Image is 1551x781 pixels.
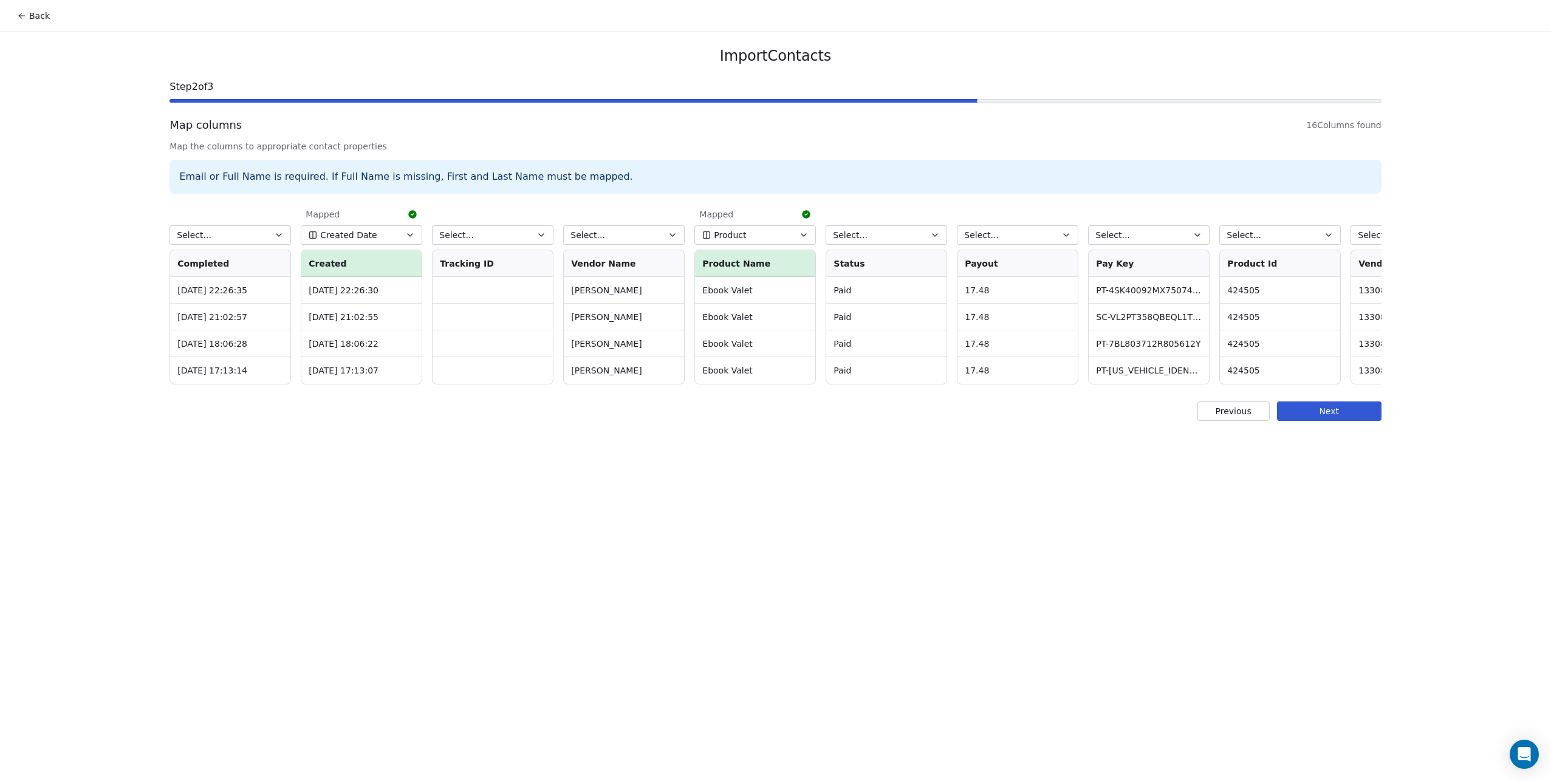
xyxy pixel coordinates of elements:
td: 17.48 [957,330,1078,357]
td: Ebook Valet [695,277,815,304]
td: [PERSON_NAME] [564,330,684,357]
span: 16 Columns found [1306,119,1381,131]
td: 424505 [1220,357,1340,384]
td: 13308 [1351,277,1471,304]
td: [DATE] 17:13:07 [301,357,422,384]
td: PT-[US_VEHICLE_IDENTIFICATION_NUMBER] [1089,357,1209,384]
td: [PERSON_NAME] [564,277,684,304]
th: Tracking ID [433,250,553,277]
th: Product Id [1220,250,1340,277]
span: Map columns [169,117,242,133]
span: Select... [964,229,999,241]
button: Previous [1197,401,1270,421]
td: SC-VL2PT358QBEQL1T84 [1089,304,1209,330]
span: Select... [177,229,211,241]
span: Step 2 of 3 [169,80,1381,94]
td: [DATE] 22:26:30 [301,277,422,304]
span: Select... [833,229,868,241]
div: Email or Full Name is required. If Full Name is missing, First and Last Name must be mapped. [169,160,1381,194]
span: Select... [439,229,474,241]
td: [DATE] 18:06:22 [301,330,422,357]
button: Next [1277,401,1382,421]
span: Created Date [320,229,377,241]
td: Paid [826,330,947,357]
th: Created [301,250,422,277]
span: Select... [1227,229,1261,241]
td: PT-4SK40092MX750742W [1089,277,1209,304]
span: Select... [1358,229,1392,241]
span: Mapped [306,208,340,220]
th: Pay Key [1089,250,1209,277]
td: PT-7BL803712R805612Y [1089,330,1209,357]
span: Product [714,229,746,241]
span: Map the columns to appropriate contact properties [169,140,1381,152]
td: Paid [826,277,947,304]
td: 424505 [1220,277,1340,304]
td: 17.48 [957,304,1078,330]
td: Paid [826,304,947,330]
td: 13308 [1351,357,1471,384]
span: Import Contacts [720,47,831,65]
th: Completed [170,250,290,277]
td: 13308 [1351,330,1471,357]
td: Ebook Valet [695,330,815,357]
td: 13308 [1351,304,1471,330]
th: Payout [957,250,1078,277]
th: Product Name [695,250,815,277]
td: 424505 [1220,330,1340,357]
td: [DATE] 17:13:14 [170,357,290,384]
td: [DATE] 22:26:35 [170,277,290,304]
td: [DATE] 21:02:57 [170,304,290,330]
td: [DATE] 21:02:55 [301,304,422,330]
button: Back [10,5,57,27]
th: Vendor Id [1351,250,1471,277]
td: 424505 [1220,304,1340,330]
td: 17.48 [957,277,1078,304]
td: Ebook Valet [695,304,815,330]
td: Paid [826,357,947,384]
th: Vendor Name [564,250,684,277]
td: [PERSON_NAME] [564,304,684,330]
span: Mapped [699,208,733,220]
td: [DATE] 18:06:28 [170,330,290,357]
td: Ebook Valet [695,357,815,384]
td: 17.48 [957,357,1078,384]
th: Status [826,250,947,277]
td: [PERSON_NAME] [564,357,684,384]
span: Select... [570,229,605,241]
div: Open Intercom Messenger [1510,740,1539,769]
span: Select... [1095,229,1130,241]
